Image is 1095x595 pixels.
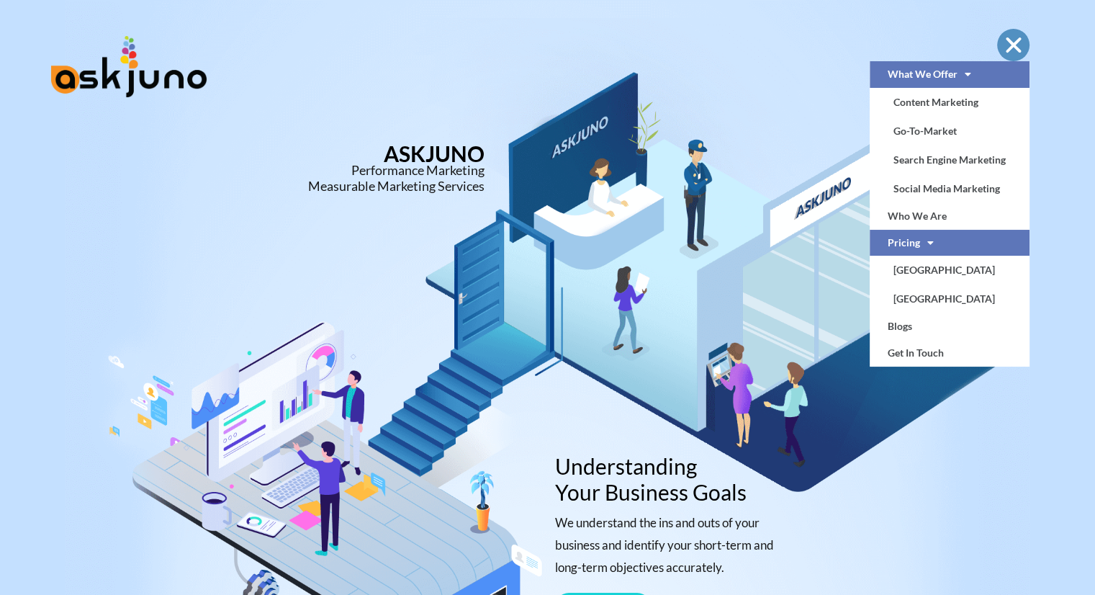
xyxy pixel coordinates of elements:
[554,515,773,574] span: We understand the ins and outs of your business and identify your short-term and long-term object...
[870,174,1030,203] a: Social Media Marketing
[870,203,1030,230] a: Who We Are
[997,29,1029,61] div: Menu Toggle
[870,285,1030,313] a: [GEOGRAPHIC_DATA]
[870,256,1030,285] a: [GEOGRAPHIC_DATA]
[171,140,484,166] h1: ASKJUNO
[171,163,484,194] div: Performance Marketing Measurable Marketing Services
[870,340,1030,367] a: Get In Touch
[870,230,1030,256] a: Pricing
[870,146,1030,174] a: Search Engine Marketing
[870,256,1030,313] ul: Pricing
[870,88,1030,203] ul: What We Offer
[870,61,1030,88] a: What We Offer
[870,88,1030,117] a: Content Marketing
[870,313,1030,340] a: Blogs
[870,117,1030,146] a: Go-To-Market
[554,453,799,505] h2: Understanding Your Business Goals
